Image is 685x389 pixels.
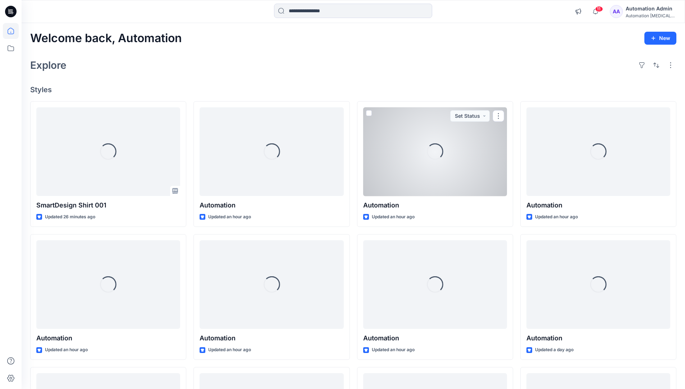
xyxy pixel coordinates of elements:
h2: Welcome back, Automation [30,32,182,45]
p: Automation [363,333,507,343]
button: New [644,32,676,45]
h2: Explore [30,59,67,71]
p: Automation [200,200,343,210]
h4: Styles [30,85,676,94]
div: Automation Admin [626,4,676,13]
p: Updated a day ago [535,346,574,354]
p: Updated an hour ago [208,213,251,221]
p: Automation [526,200,670,210]
p: Updated an hour ago [535,213,578,221]
p: SmartDesign Shirt 001 [36,200,180,210]
div: AA [610,5,623,18]
div: Automation [MEDICAL_DATA]... [626,13,676,18]
p: Updated an hour ago [208,346,251,354]
p: Automation [526,333,670,343]
span: 11 [595,6,603,12]
p: Updated an hour ago [372,346,415,354]
p: Updated an hour ago [372,213,415,221]
p: Updated 26 minutes ago [45,213,95,221]
p: Automation [200,333,343,343]
p: Updated an hour ago [45,346,88,354]
p: Automation [363,200,507,210]
p: Automation [36,333,180,343]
